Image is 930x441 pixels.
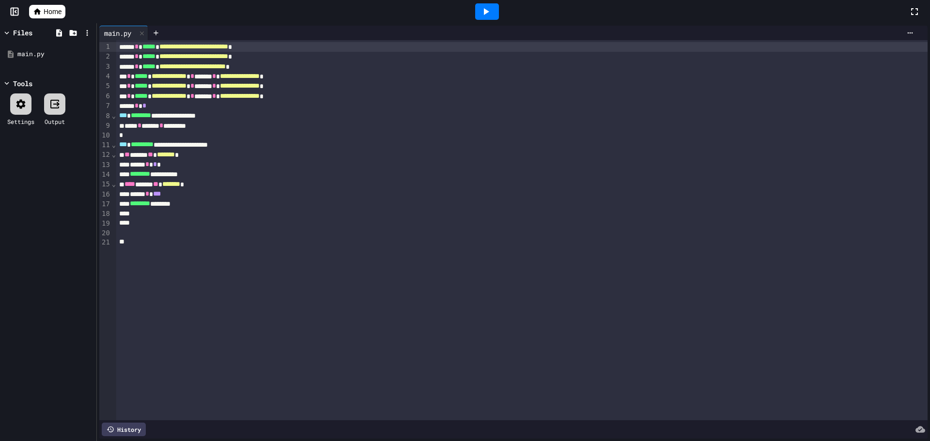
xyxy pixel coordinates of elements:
[44,7,62,16] span: Home
[29,5,65,18] a: Home
[850,360,920,401] iframe: chat widget
[99,121,111,131] div: 9
[99,111,111,121] div: 8
[99,81,111,91] div: 5
[99,101,111,111] div: 7
[17,49,93,59] div: main.py
[99,238,111,247] div: 21
[99,131,111,140] div: 10
[99,72,111,81] div: 4
[111,112,116,120] span: Fold line
[99,62,111,72] div: 3
[13,78,32,89] div: Tools
[111,180,116,188] span: Fold line
[99,91,111,101] div: 6
[889,402,920,431] iframe: chat widget
[99,140,111,150] div: 11
[99,150,111,160] div: 12
[13,28,32,38] div: Files
[99,28,136,38] div: main.py
[99,180,111,189] div: 15
[99,26,148,40] div: main.py
[99,209,111,219] div: 18
[111,141,116,149] span: Fold line
[99,170,111,180] div: 14
[99,199,111,209] div: 17
[99,160,111,170] div: 13
[99,219,111,228] div: 19
[99,52,111,61] div: 2
[111,151,116,158] span: Fold line
[102,423,146,436] div: History
[99,228,111,238] div: 20
[45,117,65,126] div: Output
[99,42,111,52] div: 1
[7,117,34,126] div: Settings
[99,190,111,199] div: 16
